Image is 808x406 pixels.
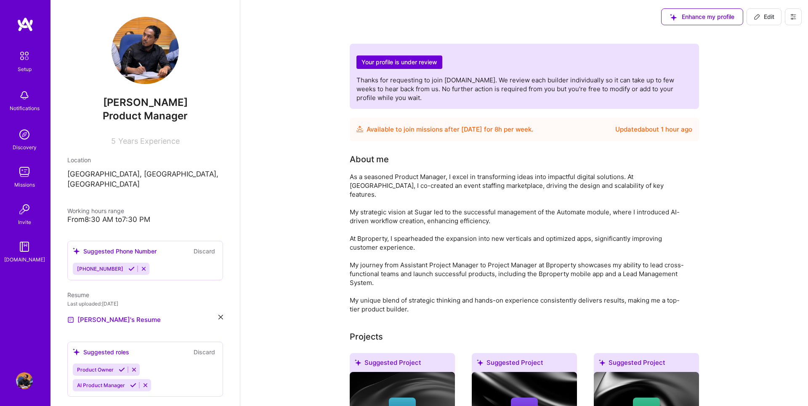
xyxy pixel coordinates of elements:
span: Product Manager [103,110,188,122]
button: Discard [191,246,218,256]
i: Reject [141,266,147,272]
a: User Avatar [14,372,35,389]
div: Suggested Phone Number [73,247,157,256]
div: Missions [14,180,35,189]
div: Suggested Project [472,353,577,375]
button: Edit [747,8,781,25]
div: Discovery [13,143,37,152]
div: Last uploaded: [DATE] [67,299,223,308]
i: icon SuggestedTeams [599,359,605,366]
div: Location [67,156,223,164]
span: [PERSON_NAME] [67,96,223,109]
div: Suggested Project [594,353,699,375]
div: Suggested roles [73,348,129,356]
img: setup [16,47,33,65]
i: Reject [131,366,137,373]
button: Discard [191,347,218,357]
i: icon SuggestedTeams [355,359,361,366]
div: About me [350,153,389,166]
i: icon SuggestedTeams [73,348,80,356]
span: Years Experience [118,137,180,145]
span: Thanks for requesting to join [DOMAIN_NAME]. We review each builder individually so it can take u... [356,76,674,102]
i: Accept [119,366,125,373]
h2: Your profile is under review [356,55,442,69]
img: User Avatar [16,372,33,389]
img: Resume [67,316,74,323]
p: [GEOGRAPHIC_DATA], [GEOGRAPHIC_DATA], [GEOGRAPHIC_DATA] [67,169,223,190]
i: Reject [142,382,149,388]
div: Notifications [10,104,40,113]
a: [PERSON_NAME]'s Resume [67,315,161,325]
img: teamwork [16,163,33,180]
img: Invite [16,201,33,218]
img: bell [16,87,33,104]
span: Working hours range [67,207,124,214]
span: Edit [754,13,774,21]
div: As a seasoned Product Manager, I excel in transforming ideas into impactful digital solutions. At... [350,172,686,314]
img: guide book [16,238,33,255]
div: [DOMAIN_NAME] [4,255,45,264]
img: logo [17,17,34,32]
div: Available to join missions after [DATE] for h per week . [367,124,533,134]
div: Suggested Project [350,353,455,375]
i: icon SuggestedTeams [73,248,80,255]
div: Setup [18,65,32,74]
span: 8 [494,125,498,133]
span: Product Owner [77,366,114,373]
span: Resume [67,291,89,298]
span: AI Product Manager [77,382,125,388]
i: Accept [130,382,136,388]
div: Invite [18,218,31,227]
i: icon SuggestedTeams [477,359,483,366]
span: [PHONE_NUMBER] [77,266,123,272]
i: Accept [128,266,135,272]
div: Updated about 1 hour ago [615,124,692,134]
div: From 8:30 AM to 7:30 PM [67,215,223,224]
img: User Avatar [112,17,179,84]
i: icon Close [218,315,223,319]
img: discovery [16,126,33,143]
div: Projects [350,330,383,343]
img: Availability [356,126,363,132]
span: 5 [111,137,116,145]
